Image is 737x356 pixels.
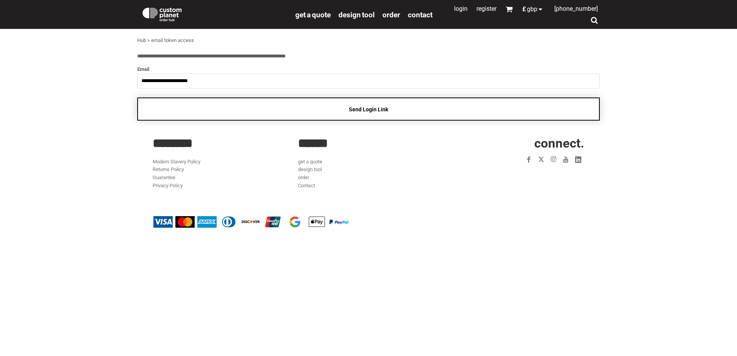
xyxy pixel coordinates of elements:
[554,5,598,12] span: [PHONE_NUMBER]
[295,10,331,19] a: get a quote
[153,175,175,180] a: Guarantee
[307,216,326,228] img: Apple Pay
[147,37,150,45] div: >
[137,65,600,74] label: Email
[175,216,195,228] img: Mastercard
[444,137,584,149] h2: CONNECT.
[137,2,291,25] a: Custom Planet
[153,166,184,172] a: Returns Policy
[298,166,322,172] a: design tool
[241,216,261,228] img: Discover
[263,216,283,228] img: China UnionPay
[454,5,468,12] a: Login
[298,183,315,188] a: Contact
[349,106,388,113] span: Send Login Link
[338,10,375,19] a: design tool
[153,183,183,188] a: Privacy Policy
[298,159,322,165] a: get a quote
[478,170,584,180] iframe: Customer reviews powered by Trustpilot
[285,216,305,228] img: Google Pay
[197,216,217,228] img: American Express
[527,6,537,12] span: GBP
[153,159,200,165] a: Modern Slavery Policy
[329,220,348,224] img: PayPal
[522,6,527,12] span: £
[137,37,146,43] a: Hub
[298,175,309,180] a: order
[219,216,239,228] img: Diners Club
[141,6,183,21] img: Custom Planet
[153,216,173,228] img: Visa
[408,10,432,19] a: Contact
[476,5,496,12] a: Register
[151,37,194,45] div: email token access
[382,10,400,19] a: order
